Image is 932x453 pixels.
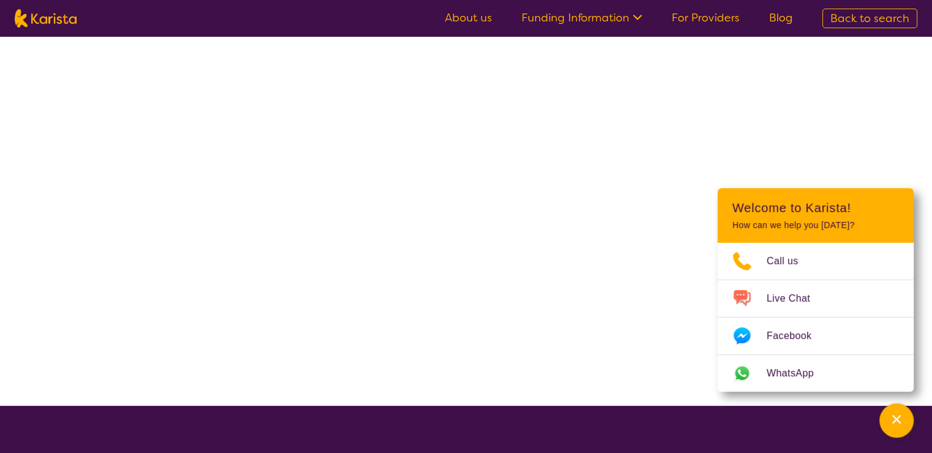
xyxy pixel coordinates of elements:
[769,10,793,25] a: Blog
[767,289,825,308] span: Live Chat
[718,243,914,392] ul: Choose channel
[732,200,899,215] h2: Welcome to Karista!
[521,10,642,25] a: Funding Information
[767,327,826,345] span: Facebook
[732,220,899,230] p: How can we help you [DATE]?
[718,355,914,392] a: Web link opens in a new tab.
[879,403,914,438] button: Channel Menu
[830,11,909,26] span: Back to search
[767,364,828,383] span: WhatsApp
[822,9,917,28] a: Back to search
[15,9,77,28] img: Karista logo
[445,10,492,25] a: About us
[672,10,740,25] a: For Providers
[767,252,813,270] span: Call us
[718,188,914,392] div: Channel Menu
